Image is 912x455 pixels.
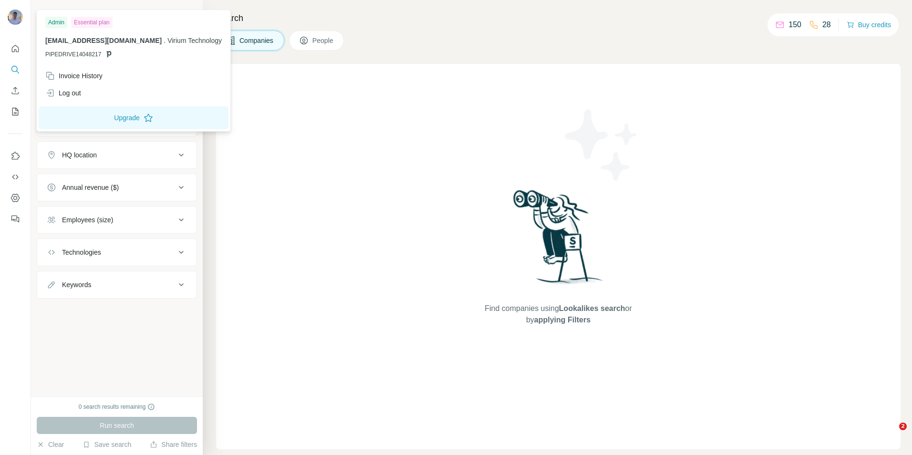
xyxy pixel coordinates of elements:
button: Technologies [37,241,197,264]
p: 150 [788,19,801,31]
button: Keywords [37,273,197,296]
div: Annual revenue ($) [62,183,119,192]
img: Surfe Illustration - Stars [559,102,644,188]
div: Essential plan [71,17,113,28]
div: Technologies [62,248,101,257]
button: Dashboard [8,189,23,207]
img: Avatar [8,10,23,25]
p: 28 [822,19,831,31]
button: Buy credits [847,18,891,31]
span: People [312,36,334,45]
div: HQ location [62,150,97,160]
button: Quick start [8,40,23,57]
div: Employees (size) [62,215,113,225]
span: PIPEDRIVE14048217 [45,50,101,59]
div: 0 search results remaining [79,403,155,411]
div: New search [37,9,67,17]
button: Enrich CSV [8,82,23,99]
h4: Search [216,11,901,25]
button: HQ location [37,144,197,166]
span: Virium Technology [167,37,222,44]
button: Use Surfe API [8,168,23,186]
button: Annual revenue ($) [37,176,197,199]
span: Companies [239,36,274,45]
div: Invoice History [45,71,103,81]
button: Clear [37,440,64,449]
span: [EMAIL_ADDRESS][DOMAIN_NAME] [45,37,162,44]
img: Surfe Illustration - Woman searching with binoculars [509,187,608,294]
button: Employees (size) [37,208,197,231]
span: 2 [899,423,907,430]
button: Upgrade [39,106,228,129]
button: Share filters [150,440,197,449]
div: Admin [45,17,67,28]
div: Log out [45,88,81,98]
span: Find companies using or by [482,303,634,326]
iframe: Intercom live chat [880,423,902,445]
span: . [164,37,166,44]
button: My lists [8,103,23,120]
div: Keywords [62,280,91,290]
span: applying Filters [534,316,591,324]
button: Hide [166,6,203,20]
button: Feedback [8,210,23,227]
button: Use Surfe on LinkedIn [8,147,23,165]
span: Lookalikes search [559,304,625,312]
button: Search [8,61,23,78]
button: Save search [83,440,131,449]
